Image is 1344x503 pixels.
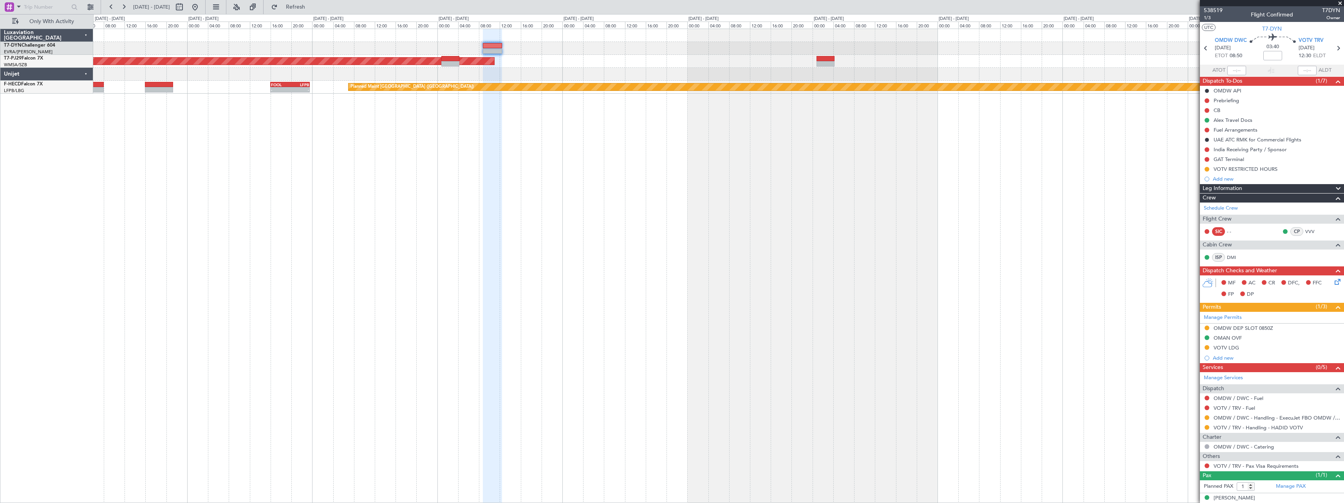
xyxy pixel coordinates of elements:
[312,22,333,29] div: 00:00
[814,16,844,22] div: [DATE] - [DATE]
[1276,483,1306,490] a: Manage PAX
[1299,44,1315,52] span: [DATE]
[271,87,290,92] div: -
[1214,156,1244,163] div: GAT Terminal
[4,43,22,48] span: T7-DYN
[1316,363,1327,371] span: (0/5)
[939,16,969,22] div: [DATE] - [DATE]
[1189,16,1219,22] div: [DATE] - [DATE]
[1203,303,1221,312] span: Permits
[1215,52,1228,60] span: ETOT
[1212,253,1225,262] div: ISP
[1064,16,1094,22] div: [DATE] - [DATE]
[83,22,104,29] div: 04:00
[729,22,750,29] div: 08:00
[1104,22,1125,29] div: 08:00
[1313,279,1322,287] span: FFC
[1299,52,1311,60] span: 12:30
[290,82,309,87] div: LFPB
[687,22,708,29] div: 00:00
[1062,22,1083,29] div: 00:00
[1203,452,1220,461] span: Others
[188,16,219,22] div: [DATE] - [DATE]
[813,22,833,29] div: 00:00
[1214,146,1287,153] div: India Receiving Party / Sponsor
[1204,374,1243,382] a: Manage Services
[646,22,667,29] div: 16:00
[1167,22,1188,29] div: 20:00
[750,22,771,29] div: 12:00
[1214,127,1257,133] div: Fuel Arrangements
[896,22,917,29] div: 16:00
[20,19,83,24] span: Only With Activity
[1214,325,1273,331] div: OMDW DEP SLOT 0850Z
[1227,254,1245,261] a: DMI
[1262,25,1282,33] span: T7-DYN
[187,22,208,29] div: 00:00
[521,22,542,29] div: 16:00
[1203,215,1232,224] span: Flight Crew
[1188,22,1209,29] div: 00:00
[4,62,27,68] a: WMSA/SZB
[4,56,22,61] span: T7-PJ29
[625,22,646,29] div: 12:00
[1212,67,1225,74] span: ATOT
[1214,344,1239,351] div: VOTV LDG
[1042,22,1062,29] div: 20:00
[350,81,474,93] div: Planned Maint [GEOGRAPHIC_DATA] ([GEOGRAPHIC_DATA])
[958,22,979,29] div: 04:00
[1230,52,1242,60] span: 08:50
[667,22,687,29] div: 20:00
[917,22,938,29] div: 20:00
[1202,24,1216,31] button: UTC
[1203,384,1224,393] span: Dispatch
[938,22,958,29] div: 00:00
[1319,67,1331,74] span: ALDT
[708,22,729,29] div: 04:00
[1313,52,1326,60] span: ELDT
[4,82,43,87] a: F-HECDFalcon 7X
[875,22,896,29] div: 12:00
[1213,355,1340,361] div: Add new
[1268,279,1275,287] span: CR
[166,22,187,29] div: 20:00
[133,4,170,11] span: [DATE] - [DATE]
[1288,279,1300,287] span: DFC,
[1214,87,1241,94] div: OMDW API
[1214,107,1220,114] div: CB
[1214,494,1255,502] div: [PERSON_NAME]
[208,22,229,29] div: 04:00
[1203,194,1216,203] span: Crew
[833,22,854,29] div: 04:00
[1214,166,1277,172] div: VOTV RESTRICTED HOURS
[479,22,500,29] div: 08:00
[1227,66,1246,75] input: --:--
[1227,228,1245,235] div: - -
[1215,37,1247,45] span: OMDW DWC
[104,22,125,29] div: 08:00
[1214,424,1303,431] a: VOTV / TRV - Handling - HADID VOTV
[250,22,271,29] div: 12:00
[1290,227,1303,236] div: CP
[279,4,312,10] span: Refresh
[1214,414,1340,421] a: OMDW / DWC - Handling - ExecuJet FBO OMDW / DWC
[333,22,354,29] div: 04:00
[1305,228,1323,235] a: VVV
[1299,37,1324,45] span: VOTV TRV
[1213,176,1340,182] div: Add new
[437,22,458,29] div: 00:00
[1251,11,1293,19] div: Flight Confirmed
[1000,22,1021,29] div: 12:00
[354,22,375,29] div: 08:00
[1214,97,1239,104] div: Prebriefing
[439,16,469,22] div: [DATE] - [DATE]
[1204,204,1238,212] a: Schedule Crew
[24,1,69,13] input: Trip Number
[688,16,719,22] div: [DATE] - [DATE]
[1021,22,1042,29] div: 16:00
[564,16,594,22] div: [DATE] - [DATE]
[1215,44,1231,52] span: [DATE]
[125,22,145,29] div: 12:00
[1228,279,1236,287] span: MF
[542,22,562,29] div: 20:00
